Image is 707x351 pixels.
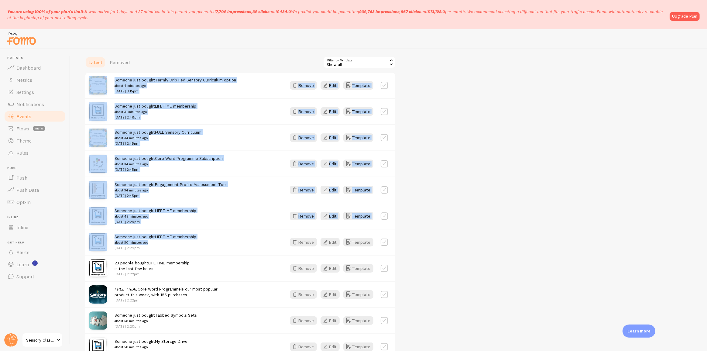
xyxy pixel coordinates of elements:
span: , and [359,9,445,14]
span: Inline [16,224,28,230]
span: Push [7,166,66,170]
p: It was active for 1 days and 37 minutes. In this period you generated We predict you could be gen... [7,9,666,21]
b: 967 clicks [401,9,420,14]
a: Latest [85,56,106,68]
a: LIFETIME membership [155,103,196,109]
a: Edit [321,290,343,299]
a: Edit [321,212,343,220]
button: Template [343,81,373,90]
button: Remove [290,290,317,299]
button: Edit [321,212,340,220]
small: about 49 minutes ago [115,214,196,219]
small: about 50 minutes ago [115,240,196,245]
small: about 34 minutes ago [115,161,223,167]
button: Remove [290,212,317,220]
p: [DATE] 3:15pm [115,88,236,94]
button: Template [343,238,373,246]
small: about 31 minutes ago [115,109,196,115]
a: FULL Sensory Curriculum [155,129,201,135]
span: Notifications [16,101,44,107]
a: Inline [4,221,66,233]
p: [DATE] 2:48pm [115,115,196,120]
p: Learn more [627,328,650,334]
a: Support [4,270,66,283]
span: Rules [16,150,29,156]
a: Opt-In [4,196,66,208]
p: [DATE] 2:45pm [115,167,223,172]
a: Upgrade Plan [670,12,700,21]
span: beta [33,126,45,131]
p: [DATE] 2:22pm [115,298,218,303]
span: Someone just bought [115,234,196,245]
img: 18_128b79c7-2af7-4aed-a80e-2a7f46660199_small.png [89,181,107,199]
span: Inline [7,215,66,219]
a: Flows beta [4,122,66,135]
a: Tabbed Symbols Sets [155,312,197,318]
a: Core Word Programme Subscription [155,156,223,161]
a: Template [343,316,373,325]
small: about 34 minutes ago [115,188,227,193]
span: You are using 100% of your plan's limit. [7,9,85,14]
button: Template [343,160,373,168]
a: Dashboard [4,62,66,74]
small: about 58 minutes ago [115,344,187,350]
img: 10_1ad95857-0e09-4e3d-ad68-065e5c5e8c11_small.png [89,155,107,173]
button: Edit [321,186,340,194]
b: 232,763 impressions [359,9,400,14]
span: Someone just bought [115,129,201,141]
p: [DATE] 2:45pm [115,141,201,146]
span: , and [216,9,291,14]
img: shopifyproductandcollectionimage_967fdfd7-4f4e-4570-88af-d10a59082236_small.png [89,207,107,225]
button: Template [343,107,373,116]
a: Edit [321,160,343,168]
a: Edit [321,186,343,194]
small: about 58 minutes ago [115,318,197,324]
span: Push [16,175,27,181]
a: Edit [321,342,343,351]
a: LIFETIME membership [155,208,196,213]
button: Edit [321,160,340,168]
button: Remove [290,160,317,168]
span: Someone just bought [115,182,227,193]
button: Remove [290,81,317,90]
span: Get Help [7,241,66,245]
a: Metrics [4,74,66,86]
span: is our most popular product this week, with 155 purchases [115,286,218,298]
button: Remove [290,107,317,116]
a: Edit [321,133,343,142]
img: 7th-edition-of-sensory-curriculum-4-year-rotation-created-by-sensory-class_small.png [89,76,107,95]
a: Template [343,290,373,299]
a: Edit [321,238,343,246]
a: Events [4,110,66,122]
a: Edit [321,107,343,116]
a: LIFETIME membership [148,260,190,266]
a: FREE TRIALCore Word Programme [115,286,181,292]
span: Sensory Classroom [26,336,55,344]
img: IMG_5133.heic [89,311,107,330]
span: Flows [16,126,29,132]
a: Removed [106,56,133,68]
button: Remove [290,316,317,325]
em: FREE TRIAL [115,286,138,292]
span: Someone just bought [115,156,223,167]
span: Removed [110,59,130,65]
b: £434.0 [277,9,291,14]
button: Template [343,133,373,142]
div: Show all [323,56,396,68]
span: Alerts [16,249,29,255]
button: Edit [321,342,340,351]
p: [DATE] 2:20pm [115,324,197,329]
a: Termly Drip Fed Sensory Curriculum option [155,77,236,83]
button: Edit [321,238,340,246]
button: Edit [321,107,340,116]
span: Someone just bought [115,208,196,219]
a: Settings [4,86,66,98]
button: Template [343,264,373,273]
a: Template [343,212,373,220]
button: Remove [290,186,317,194]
